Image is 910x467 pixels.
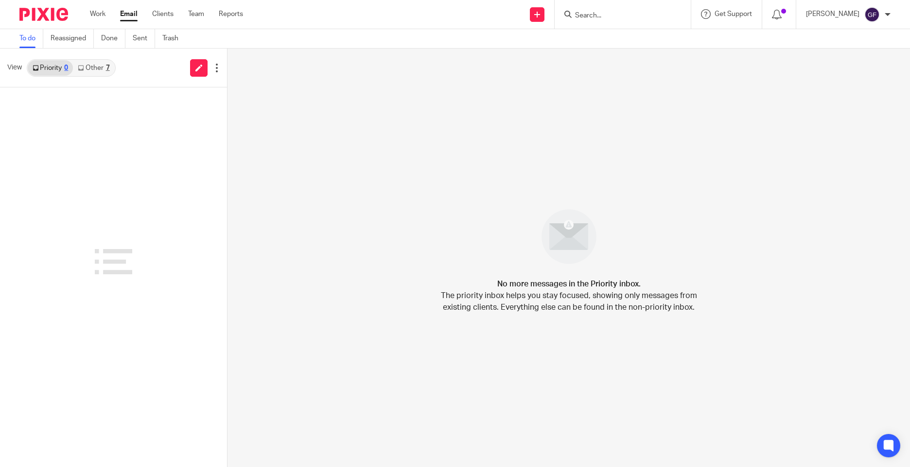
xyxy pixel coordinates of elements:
span: View [7,63,22,73]
a: Email [120,9,138,19]
a: Sent [133,29,155,48]
h4: No more messages in the Priority inbox. [497,278,641,290]
a: Work [90,9,105,19]
a: Done [101,29,125,48]
a: Other7 [73,60,114,76]
img: image [535,203,603,270]
p: [PERSON_NAME] [806,9,859,19]
img: svg%3E [864,7,880,22]
div: 7 [106,65,110,71]
a: Trash [162,29,186,48]
span: Get Support [715,11,752,17]
a: Clients [152,9,174,19]
a: Reassigned [51,29,94,48]
input: Search [574,12,662,20]
p: The priority inbox helps you stay focused, showing only messages from existing clients. Everythin... [440,290,698,313]
a: Reports [219,9,243,19]
a: To do [19,29,43,48]
div: 0 [64,65,68,71]
a: Priority0 [28,60,73,76]
a: Team [188,9,204,19]
img: Pixie [19,8,68,21]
